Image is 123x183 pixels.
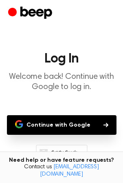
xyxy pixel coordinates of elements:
h1: Log In [7,52,116,65]
a: Beep [8,5,54,21]
button: Continue with Google [7,115,116,135]
span: Contact us [5,164,118,178]
a: [EMAIL_ADDRESS][DOMAIN_NAME] [40,164,99,177]
p: Welcome back! Continue with Google to log in. [7,72,116,92]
